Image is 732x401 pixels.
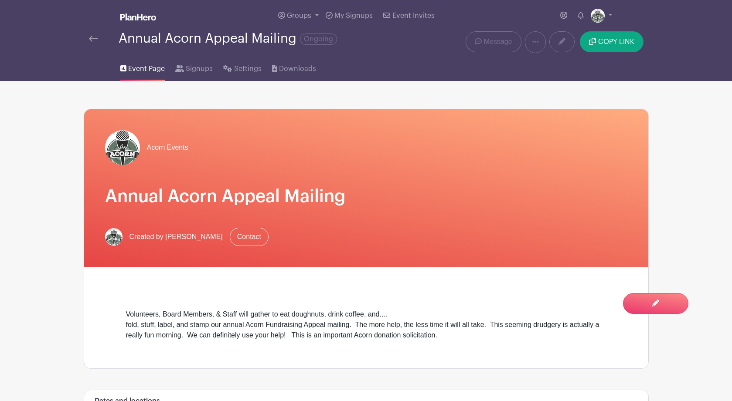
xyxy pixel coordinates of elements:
h1: Annual Acorn Appeal Mailing [105,186,627,207]
span: My Signups [334,12,373,19]
div: Volunteers, Board Members, & Staff will gather to eat doughnuts, drink coffee, and.... fold, stuf... [126,309,606,340]
a: Message [466,31,521,52]
span: Message [484,37,512,47]
span: Created by [PERSON_NAME] [129,232,223,242]
img: Acorn%20Logo%20SMALL.jpg [591,9,605,23]
img: back-arrow-29a5d9b10d5bd6ae65dc969a981735edf675c4d7a1fe02e03b50dbd4ba3cdb55.svg [89,36,98,42]
span: Event Page [128,64,165,74]
span: Signups [186,64,213,74]
a: Contact [230,228,269,246]
button: COPY LINK [580,31,643,52]
img: Acorn%20Logo%20SMALL.jpg [105,130,140,165]
a: Downloads [272,53,316,81]
span: Settings [234,64,262,74]
span: Ongoing [300,34,337,45]
span: Groups [287,12,311,19]
span: COPY LINK [598,38,634,45]
a: Event Page [120,53,165,81]
a: Settings [223,53,261,81]
img: Acorn%20Logo%20SMALL.jpg [105,228,123,246]
a: Signups [175,53,213,81]
span: Downloads [279,64,316,74]
img: logo_white-6c42ec7e38ccf1d336a20a19083b03d10ae64f83f12c07503d8b9e83406b4c7d.svg [120,13,156,20]
span: Event Invites [392,12,435,19]
div: Annual Acorn Appeal Mailing [119,31,337,46]
span: Acorn Events [147,142,188,153]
